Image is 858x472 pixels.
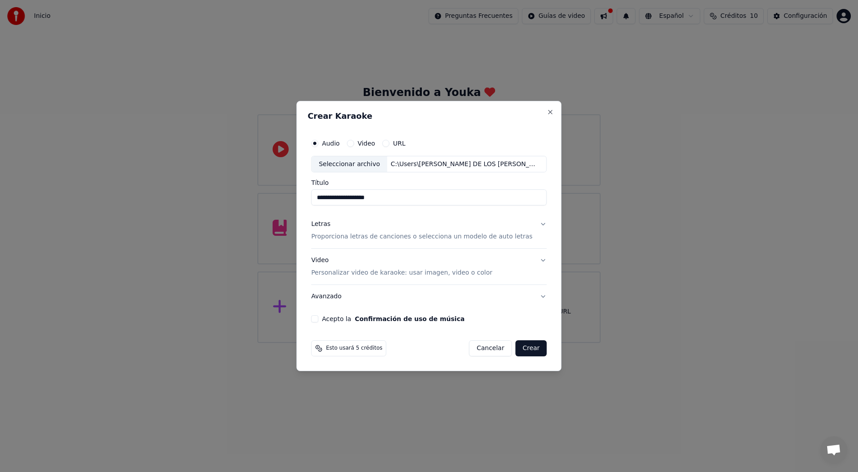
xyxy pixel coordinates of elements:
[387,160,539,169] div: C:\Users\[PERSON_NAME] DE LOS [PERSON_NAME]\Downloads\1_5076108756358530254.wav
[355,316,465,322] button: Acepto la
[357,140,375,146] label: Video
[307,112,550,120] h2: Crear Karaoke
[515,340,547,356] button: Crear
[311,285,547,308] button: Avanzado
[311,233,532,242] p: Proporciona letras de canciones o selecciona un modelo de auto letras
[326,345,382,352] span: Esto usará 5 créditos
[322,316,464,322] label: Acepto la
[311,249,547,285] button: VideoPersonalizar video de karaoke: usar imagen, video o color
[311,268,492,277] p: Personalizar video de karaoke: usar imagen, video o color
[393,140,405,146] label: URL
[311,180,547,186] label: Título
[469,340,512,356] button: Cancelar
[311,156,387,172] div: Seleccionar archivo
[311,220,330,229] div: Letras
[311,213,547,249] button: LetrasProporciona letras de canciones o selecciona un modelo de auto letras
[311,256,492,278] div: Video
[322,140,340,146] label: Audio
